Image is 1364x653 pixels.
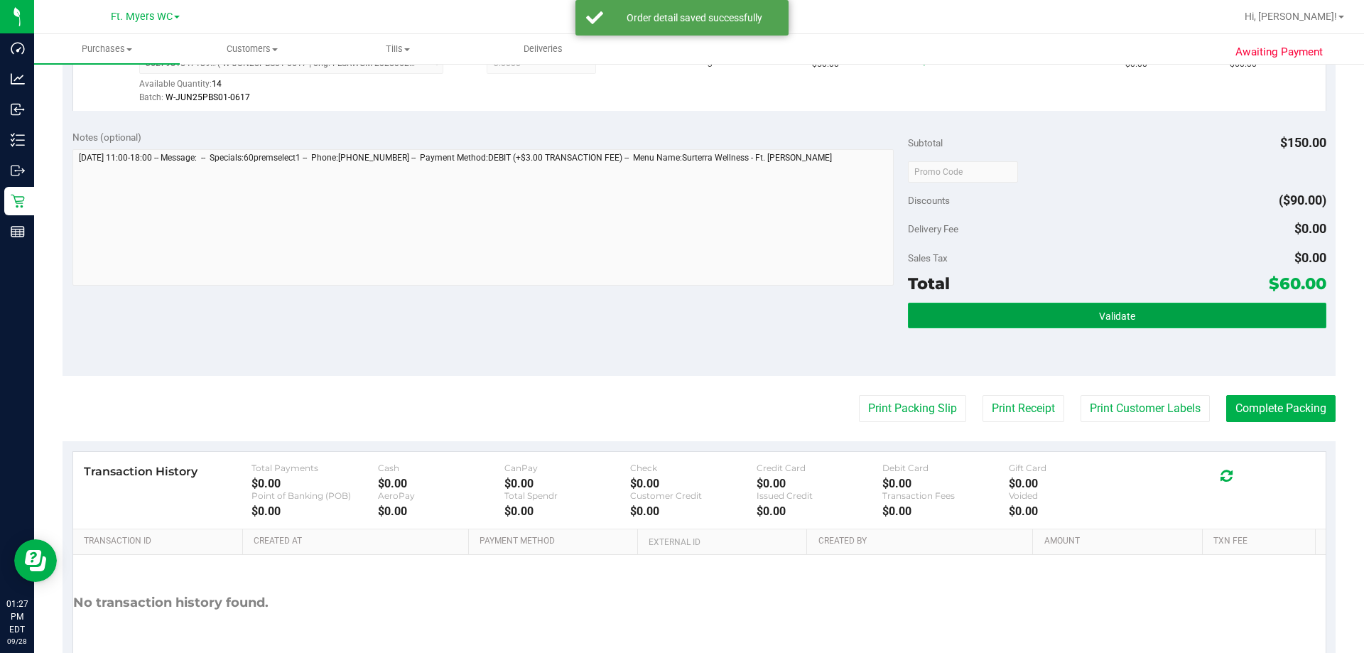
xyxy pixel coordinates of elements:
span: W-JUN25PBS01-0617 [166,92,250,102]
div: Transaction Fees [882,490,1009,501]
span: $60.00 [1269,274,1326,293]
div: Cash [378,463,504,473]
span: ($90.00) [1279,193,1326,207]
div: Check [630,463,757,473]
div: Issued Credit [757,490,883,501]
inline-svg: Analytics [11,72,25,86]
div: $0.00 [504,477,631,490]
th: External ID [637,529,806,555]
inline-svg: Retail [11,194,25,208]
span: Deliveries [504,43,582,55]
a: Created By [818,536,1027,547]
div: $0.00 [251,504,378,518]
a: Transaction ID [84,536,237,547]
a: Purchases [34,34,180,64]
input: Promo Code [908,161,1018,183]
button: Complete Packing [1226,395,1336,422]
span: $150.00 [1280,135,1326,150]
div: $0.00 [757,477,883,490]
inline-svg: Dashboard [11,41,25,55]
div: $0.00 [378,504,504,518]
div: $0.00 [1009,504,1135,518]
span: Discounts [908,188,950,213]
a: Amount [1044,536,1197,547]
a: Created At [254,536,462,547]
span: Subtotal [908,137,943,149]
span: $0.00 [1294,221,1326,236]
div: No transaction history found. [73,555,269,651]
div: Available Quantity: [139,74,459,102]
span: Delivery Fee [908,223,958,234]
button: Print Customer Labels [1081,395,1210,422]
span: 14 [212,79,222,89]
a: Txn Fee [1213,536,1309,547]
div: $0.00 [1009,477,1135,490]
div: Customer Credit [630,490,757,501]
div: $0.00 [504,504,631,518]
span: Customers [180,43,325,55]
span: Awaiting Payment [1235,44,1323,60]
inline-svg: Inventory [11,133,25,147]
span: Notes (optional) [72,131,141,143]
a: Deliveries [470,34,616,64]
div: AeroPay [378,490,504,501]
span: Sales Tax [908,252,948,264]
a: Tills [325,34,471,64]
span: Ft. Myers WC [111,11,173,23]
span: $0.00 [1294,250,1326,265]
button: Print Packing Slip [859,395,966,422]
span: Total [908,274,950,293]
div: $0.00 [882,477,1009,490]
p: 01:27 PM EDT [6,598,28,636]
div: Point of Banking (POB) [251,490,378,501]
span: Batch: [139,92,163,102]
div: Debit Card [882,463,1009,473]
div: $0.00 [251,477,378,490]
div: Voided [1009,490,1135,501]
a: Payment Method [480,536,632,547]
div: $0.00 [630,504,757,518]
div: $0.00 [757,504,883,518]
button: Print Receipt [983,395,1064,422]
inline-svg: Inbound [11,102,25,117]
inline-svg: Reports [11,225,25,239]
div: Gift Card [1009,463,1135,473]
div: CanPay [504,463,631,473]
button: Validate [908,303,1326,328]
div: Total Spendr [504,490,631,501]
div: Credit Card [757,463,883,473]
iframe: Resource center [14,539,57,582]
span: Tills [326,43,470,55]
span: Validate [1099,311,1135,322]
inline-svg: Outbound [11,163,25,178]
div: $0.00 [378,477,504,490]
div: $0.00 [630,477,757,490]
p: 09/28 [6,636,28,647]
span: Purchases [34,43,180,55]
div: $0.00 [882,504,1009,518]
a: Customers [180,34,325,64]
span: Hi, [PERSON_NAME]! [1245,11,1337,22]
div: Total Payments [251,463,378,473]
div: Order detail saved successfully [611,11,778,25]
